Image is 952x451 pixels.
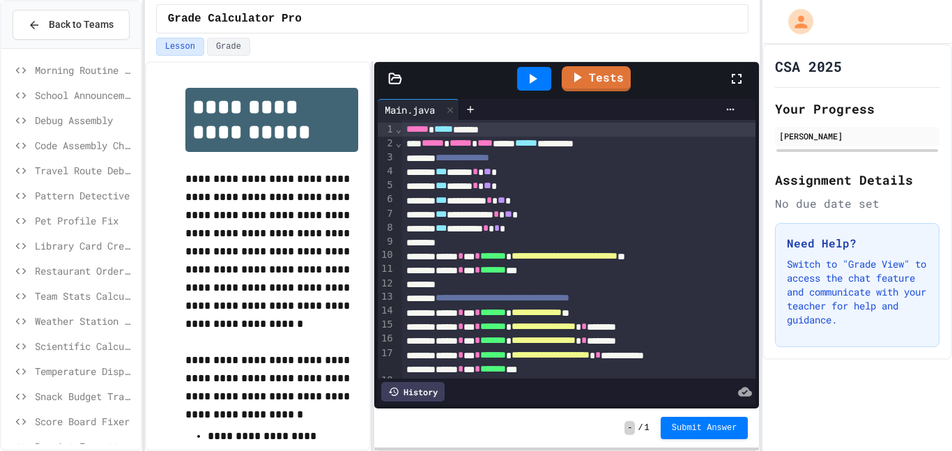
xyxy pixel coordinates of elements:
div: 14 [378,304,395,318]
span: Pet Profile Fix [35,213,135,228]
span: Scientific Calculator [35,339,135,353]
div: 8 [378,221,395,235]
span: Snack Budget Tracker [35,389,135,404]
span: Submit Answer [672,422,737,434]
span: Pattern Detective [35,188,135,203]
div: 2 [378,137,395,151]
div: 9 [378,235,395,249]
button: Grade [207,38,250,56]
span: Morning Routine Fix [35,63,135,77]
span: Grade Calculator Pro [168,10,302,27]
span: Team Stats Calculator [35,289,135,303]
span: - [624,421,635,435]
button: Lesson [156,38,204,56]
div: History [381,382,445,402]
button: Back to Teams [13,10,130,40]
div: [PERSON_NAME] [779,130,935,142]
div: 12 [378,277,395,291]
span: Fold line [395,137,402,148]
span: 1 [645,422,650,434]
div: My Account [774,6,817,38]
span: Score Board Fixer [35,414,135,429]
button: Submit Answer [661,417,748,439]
div: 7 [378,207,395,221]
div: 5 [378,178,395,192]
h1: CSA 2025 [775,56,842,76]
div: 16 [378,332,395,346]
h3: Need Help? [787,235,928,252]
span: School Announcements [35,88,135,102]
span: Fold line [395,123,402,135]
div: 17 [378,346,395,374]
div: 3 [378,151,395,165]
h2: Your Progress [775,99,939,119]
div: 11 [378,262,395,276]
span: Back to Teams [49,17,114,32]
h2: Assignment Details [775,170,939,190]
div: 10 [378,248,395,262]
iframe: chat widget [893,395,938,437]
span: Debug Assembly [35,113,135,128]
span: Travel Route Debugger [35,163,135,178]
div: Main.java [378,99,459,120]
div: 6 [378,192,395,206]
div: No due date set [775,195,939,212]
iframe: chat widget [836,335,938,394]
div: 4 [378,165,395,178]
span: / [638,422,643,434]
span: Weather Station Debugger [35,314,135,328]
span: Temperature Display Fix [35,364,135,379]
p: Switch to "Grade View" to access the chat feature and communicate with your teacher for help and ... [787,257,928,327]
div: 13 [378,290,395,304]
span: Restaurant Order System [35,263,135,278]
div: 18 [378,374,395,388]
div: 1 [378,123,395,137]
div: Main.java [378,102,442,117]
a: Tests [562,66,631,91]
span: Code Assembly Challenge [35,138,135,153]
span: Library Card Creator [35,238,135,253]
div: 15 [378,318,395,332]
